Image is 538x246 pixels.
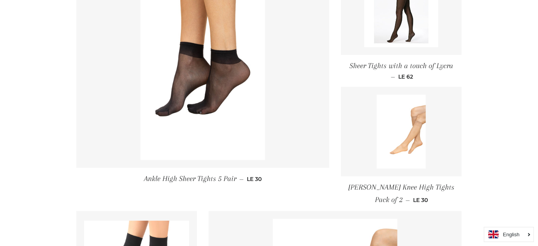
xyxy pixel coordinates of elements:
[503,232,520,237] i: English
[144,174,236,183] span: Ankle High Sheer Tights 5 Pair
[398,73,413,80] span: LE 62
[413,197,428,204] span: LE 30
[391,73,395,80] span: —
[341,55,462,87] a: Sheer Tights with a touch of Lycra — LE 62
[247,176,262,183] span: LE 30
[350,61,453,70] span: Sheer Tights with a touch of Lycra
[239,176,244,183] span: —
[406,197,410,204] span: —
[341,176,462,211] a: [PERSON_NAME] Knee High Tights Pack of 2 — LE 30
[488,230,530,239] a: English
[348,183,454,204] span: [PERSON_NAME] Knee High Tights Pack of 2
[76,168,329,190] a: Ankle High Sheer Tights 5 Pair — LE 30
